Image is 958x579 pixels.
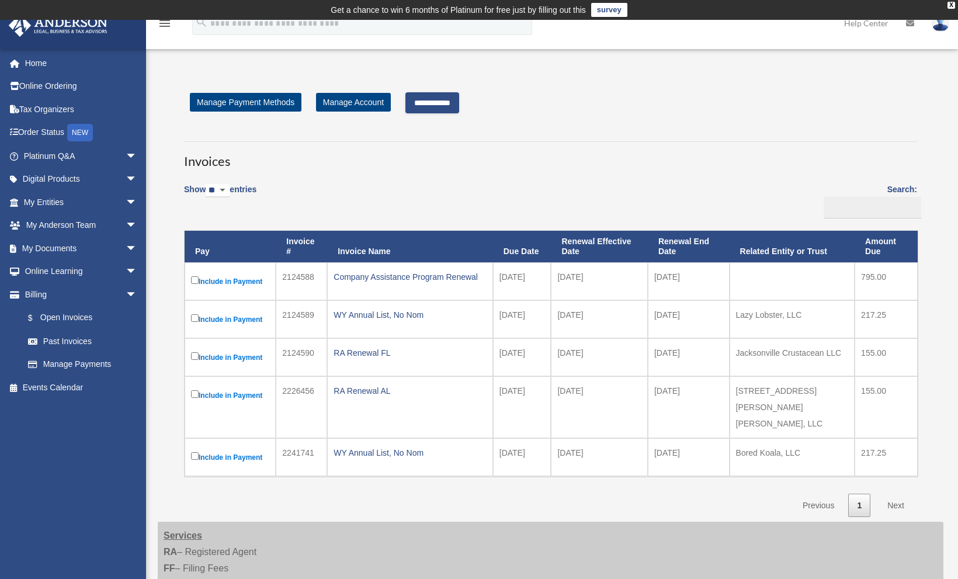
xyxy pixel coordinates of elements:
span: arrow_drop_down [126,260,149,284]
span: arrow_drop_down [126,144,149,168]
label: Include in Payment [191,312,269,327]
td: 795.00 [855,262,918,300]
input: Include in Payment [191,314,199,322]
td: [DATE] [648,262,730,300]
td: 2241741 [276,438,327,476]
select: Showentries [206,184,230,197]
td: 2226456 [276,376,327,438]
img: User Pic [932,15,949,32]
div: close [947,2,955,9]
a: My Documentsarrow_drop_down [8,237,155,260]
th: Due Date: activate to sort column ascending [493,231,551,262]
a: My Entitiesarrow_drop_down [8,190,155,214]
div: Get a chance to win 6 months of Platinum for free just by filling out this [331,3,586,17]
td: [DATE] [493,300,551,338]
th: Invoice #: activate to sort column ascending [276,231,327,262]
span: arrow_drop_down [126,214,149,238]
span: arrow_drop_down [126,237,149,261]
td: [DATE] [551,300,647,338]
a: menu [158,20,172,30]
label: Search: [820,182,917,219]
td: 2124590 [276,338,327,376]
td: Lazy Lobster, LLC [730,300,855,338]
td: 2124588 [276,262,327,300]
input: Include in Payment [191,352,199,360]
div: RA Renewal AL [334,383,486,399]
span: arrow_drop_down [126,190,149,214]
div: NEW [67,124,93,141]
td: 2124589 [276,300,327,338]
a: Next [879,494,913,518]
td: [DATE] [493,438,551,476]
input: Include in Payment [191,452,199,460]
h3: Invoices [184,141,917,171]
a: Billingarrow_drop_down [8,283,149,306]
span: arrow_drop_down [126,168,149,192]
div: RA Renewal FL [334,345,486,361]
span: arrow_drop_down [126,283,149,307]
a: 1 [848,494,870,518]
a: $Open Invoices [16,306,143,330]
input: Search: [824,197,921,219]
strong: RA [164,547,177,557]
label: Include in Payment [191,274,269,289]
td: [DATE] [551,376,647,438]
a: Online Ordering [8,75,155,98]
i: search [195,16,208,29]
td: [DATE] [493,376,551,438]
a: Digital Productsarrow_drop_down [8,168,155,191]
label: Show entries [184,182,256,209]
th: Amount Due: activate to sort column ascending [855,231,918,262]
a: Manage Payment Methods [190,93,301,112]
td: [STREET_ADDRESS][PERSON_NAME] [PERSON_NAME], LLC [730,376,855,438]
td: 217.25 [855,300,918,338]
td: [DATE] [648,338,730,376]
a: Manage Payments [16,353,149,376]
td: [DATE] [493,338,551,376]
td: [DATE] [551,338,647,376]
th: Renewal End Date: activate to sort column ascending [648,231,730,262]
td: [DATE] [551,438,647,476]
td: 155.00 [855,376,918,438]
label: Include in Payment [191,350,269,365]
td: 155.00 [855,338,918,376]
a: survey [591,3,627,17]
a: Online Learningarrow_drop_down [8,260,155,283]
div: WY Annual List, No Nom [334,307,486,323]
td: [DATE] [493,262,551,300]
i: menu [158,16,172,30]
a: Order StatusNEW [8,121,155,145]
a: Tax Organizers [8,98,155,121]
td: [DATE] [648,376,730,438]
span: $ [34,311,40,325]
a: Home [8,51,155,75]
a: Manage Account [316,93,391,112]
td: Bored Koala, LLC [730,438,855,476]
td: Jacksonville Crustacean LLC [730,338,855,376]
label: Include in Payment [191,388,269,403]
strong: Services [164,531,202,540]
th: Renewal Effective Date: activate to sort column ascending [551,231,647,262]
label: Include in Payment [191,450,269,464]
strong: FF [164,563,175,573]
th: Pay: activate to sort column descending [185,231,276,262]
td: [DATE] [551,262,647,300]
a: Events Calendar [8,376,155,399]
th: Invoice Name: activate to sort column ascending [327,231,492,262]
img: Anderson Advisors Platinum Portal [5,14,111,37]
a: Previous [794,494,843,518]
div: WY Annual List, No Nom [334,445,486,461]
div: Company Assistance Program Renewal [334,269,486,285]
th: Related Entity or Trust: activate to sort column ascending [730,231,855,262]
input: Include in Payment [191,276,199,284]
td: [DATE] [648,438,730,476]
td: 217.25 [855,438,918,476]
a: Past Invoices [16,330,149,353]
a: Platinum Q&Aarrow_drop_down [8,144,155,168]
td: [DATE] [648,300,730,338]
input: Include in Payment [191,390,199,398]
a: My Anderson Teamarrow_drop_down [8,214,155,237]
